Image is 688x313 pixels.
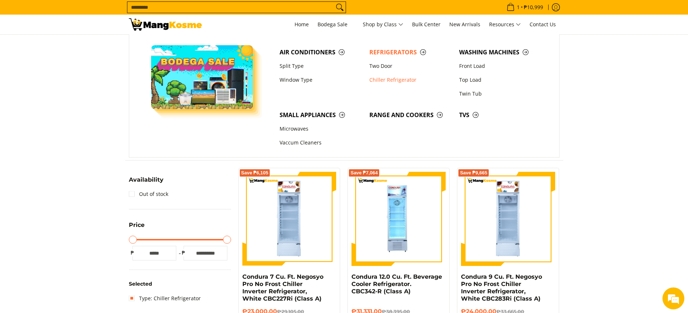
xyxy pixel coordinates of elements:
[359,15,407,34] a: Shop by Class
[456,108,545,122] a: TVs
[314,15,358,34] a: Bodega Sale
[291,15,312,34] a: Home
[456,59,545,73] a: Front Load
[369,111,452,120] span: Range and Cookers
[129,293,201,304] a: Type: Chiller Refrigerator
[408,15,444,34] a: Bulk Center
[280,111,362,120] span: Small Appliances
[129,188,168,200] a: Out of stock
[129,222,145,233] summary: Open
[276,136,366,150] a: Vaccum Cleaners
[129,281,231,287] h6: Selected
[366,108,456,122] a: Range and Cookers
[318,20,354,29] span: Bodega Sale
[459,111,542,120] span: TVs
[523,5,544,10] span: ₱10,999
[485,15,524,34] a: Resources
[366,59,456,73] a: Two Door
[461,273,542,302] a: Condura 9 Cu. Ft. Negosyo Pro No Frost Chiller Inverter Refrigerator, White CBC283Ri (Class A)
[129,18,202,31] img: Bodega Sale Refrigerator l Mang Kosme: Home Appliances Warehouse Sale Chiller Refrigerator
[526,15,560,34] a: Contact Us
[241,171,269,175] span: Save ₱6,105
[242,172,337,266] img: Condura 7 Cu. Ft. Negosyo Pro No Frost Chiller Inverter Refrigerator, White CBC227Ri (Class A)
[209,15,560,34] nav: Main Menu
[456,73,545,87] a: Top Load
[334,2,346,13] button: Search
[180,249,187,256] span: ₱
[456,87,545,101] a: Twin Tub
[242,273,323,302] a: Condura 7 Cu. Ft. Negosyo Pro No Frost Chiller Inverter Refrigerator, White CBC227Ri (Class A)
[351,172,446,266] img: Condura 12.0 Cu. Ft. Beverage Cooler Refrigerator. CBC342-R (Class A)
[412,21,441,28] span: Bulk Center
[129,177,164,183] span: Availability
[276,73,366,87] a: Window Type
[460,171,487,175] span: Save ₱9,665
[129,222,145,228] span: Price
[449,21,480,28] span: New Arrivals
[276,45,366,59] a: Air Conditioners
[295,21,309,28] span: Home
[366,45,456,59] a: Refrigerators
[446,15,484,34] a: New Arrivals
[489,20,521,29] span: Resources
[504,3,545,11] span: •
[516,5,521,10] span: 1
[459,48,542,57] span: Washing Machines
[456,45,545,59] a: Washing Machines
[276,122,366,136] a: Microwaves
[276,108,366,122] a: Small Appliances
[351,273,442,295] a: Condura 12.0 Cu. Ft. Beverage Cooler Refrigerator. CBC342-R (Class A)
[363,20,403,29] span: Shop by Class
[276,59,366,73] a: Split Type
[461,172,555,266] img: Condura 9 Cu. Ft. Negosyo Pro No Frost Chiller Inverter Refrigerator, White CBC283Ri (Class A)
[530,21,556,28] span: Contact Us
[350,171,378,175] span: Save ₱7,064
[151,45,253,109] img: Bodega Sale
[369,48,452,57] span: Refrigerators
[366,73,456,87] a: Chiller Refrigerator
[129,249,136,256] span: ₱
[129,177,164,188] summary: Open
[280,48,362,57] span: Air Conditioners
